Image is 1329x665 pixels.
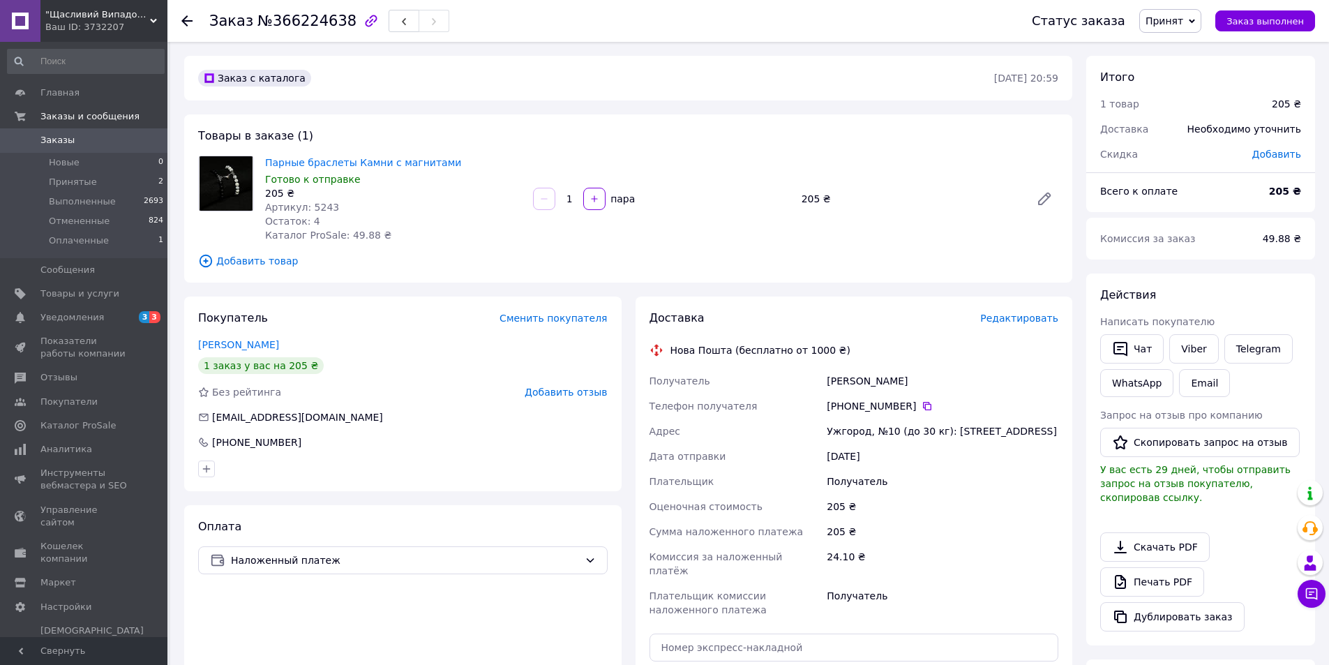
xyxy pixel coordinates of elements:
span: Покупатели [40,396,98,408]
span: Артикул: 5243 [265,202,339,213]
div: Нова Пошта (бесплатно от 1000 ₴) [667,343,854,357]
button: Чат с покупателем [1298,580,1326,608]
a: Редактировать [1030,185,1058,213]
span: Наложенный платеж [231,553,579,568]
span: Итого [1100,70,1134,84]
div: Статус заказа [1032,14,1125,28]
span: Скидка [1100,149,1138,160]
div: Получатель [824,583,1061,622]
span: Главная [40,87,80,99]
time: [DATE] 20:59 [994,73,1058,84]
b: 205 ₴ [1269,186,1301,197]
button: Чат [1100,334,1164,364]
span: "Щасливий Випадок" - Інтернет-магазин парних прикрас і ланцюжків [45,8,150,21]
a: Скачать PDF [1100,532,1210,562]
span: 1 товар [1100,98,1139,110]
span: Написать покупателю [1100,316,1215,327]
span: Добавить товар [198,253,1058,269]
span: Новые [49,156,80,169]
span: 0 [158,156,163,169]
a: Telegram [1224,334,1293,364]
div: Ужгород, №10 (до 30 кг): [STREET_ADDRESS] [824,419,1061,444]
span: Настройки [40,601,91,613]
span: Оценочная стоимость [650,501,763,512]
span: Получатель [650,375,710,387]
span: Доставка [650,311,705,324]
span: Маркет [40,576,76,589]
div: пара [607,192,636,206]
a: Печать PDF [1100,567,1204,597]
span: Покупатель [198,311,268,324]
span: Оплата [198,520,241,533]
span: [DEMOGRAPHIC_DATA] и счета [40,625,144,663]
a: Viber [1169,334,1218,364]
button: Дублировать заказ [1100,602,1245,632]
span: [EMAIL_ADDRESS][DOMAIN_NAME] [212,412,383,423]
span: Заказ [209,13,253,29]
div: 24.10 ₴ [824,544,1061,583]
span: Уведомления [40,311,104,324]
div: [DATE] [824,444,1061,469]
div: Вернуться назад [181,14,193,28]
span: Отзывы [40,371,77,384]
div: 205 ₴ [824,494,1061,519]
span: Комиссия за заказ [1100,233,1196,244]
div: [PERSON_NAME] [824,368,1061,394]
span: Заказы и сообщения [40,110,140,123]
span: Показатели работы компании [40,335,129,360]
input: Поиск [7,49,165,74]
span: Аналитика [40,443,92,456]
span: Остаток: 4 [265,216,320,227]
span: 824 [149,215,163,227]
span: Добавить отзыв [525,387,607,398]
span: Инструменты вебмастера и SEO [40,467,129,492]
span: 1 [158,234,163,247]
span: Запрос на отзыв про компанию [1100,410,1263,421]
span: Редактировать [980,313,1058,324]
span: 49.88 ₴ [1263,233,1301,244]
span: Доставка [1100,124,1148,135]
span: Добавить [1252,149,1301,160]
a: WhatsApp [1100,369,1173,397]
span: Без рейтинга [212,387,281,398]
span: Кошелек компании [40,540,129,565]
span: Плательщик комиссии наложенного платежа [650,590,767,615]
span: Оплаченные [49,234,109,247]
span: У вас есть 29 дней, чтобы отправить запрос на отзыв покупателю, скопировав ссылку. [1100,464,1291,503]
span: Заказ выполнен [1226,16,1304,27]
span: Всего к оплате [1100,186,1178,197]
button: Email [1179,369,1230,397]
span: Товары в заказе (1) [198,129,313,142]
span: Каталог ProSale: 49.88 ₴ [265,230,391,241]
span: Телефон получателя [650,401,758,412]
img: Парные браслеты Камни с магнитами [200,156,253,211]
span: Каталог ProSale [40,419,116,432]
span: Принятые [49,176,97,188]
span: Заказы [40,134,75,147]
div: Заказ с каталога [198,70,311,87]
span: №366224638 [257,13,356,29]
span: Сумма наложенного платежа [650,526,804,537]
span: 2693 [144,195,163,208]
a: [PERSON_NAME] [198,339,279,350]
span: Выполненные [49,195,116,208]
span: Действия [1100,288,1156,301]
a: Парные браслеты Камни с магнитами [265,157,461,168]
div: [PHONE_NUMBER] [211,435,303,449]
span: Адрес [650,426,680,437]
span: Сменить покупателя [500,313,607,324]
span: Товары и услуги [40,287,119,300]
button: Заказ выполнен [1215,10,1315,31]
span: 3 [139,311,150,323]
span: Принят [1146,15,1183,27]
button: Скопировать запрос на отзыв [1100,428,1300,457]
div: [PHONE_NUMBER] [827,399,1058,413]
span: Дата отправки [650,451,726,462]
span: Комиссия за наложенный платёж [650,551,783,576]
div: Получатель [824,469,1061,494]
div: Необходимо уточнить [1179,114,1309,144]
div: 1 заказ у вас на 205 ₴ [198,357,324,374]
span: Готово к отправке [265,174,361,185]
div: 205 ₴ [824,519,1061,544]
span: 2 [158,176,163,188]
